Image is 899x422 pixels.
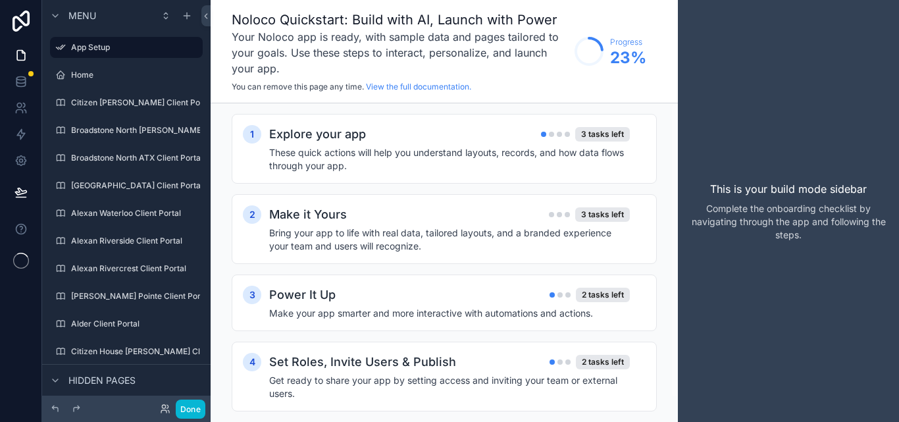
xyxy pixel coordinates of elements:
[71,180,203,191] label: [GEOGRAPHIC_DATA] Client Portal
[68,9,96,22] span: Menu
[366,82,471,92] a: View the full documentation.
[50,175,203,196] a: [GEOGRAPHIC_DATA] Client Portal
[50,92,203,113] a: Citizen [PERSON_NAME] Client Portal
[50,341,203,362] a: Citizen House [PERSON_NAME] Client Portal
[50,203,203,224] a: Alexan Waterloo Client Portal
[610,37,646,47] span: Progress
[176,400,205,419] button: Done
[50,120,203,141] a: Broadstone North [PERSON_NAME] Client Portal
[71,70,200,80] label: Home
[710,181,867,197] p: This is your build mode sidebar
[71,346,238,357] label: Citizen House [PERSON_NAME] Client Portal
[232,11,568,29] h1: Noloco Quickstart: Build with AI, Launch with Power
[50,65,203,86] a: Home
[50,286,203,307] a: [PERSON_NAME] Pointe Client Portal
[71,208,200,219] label: Alexan Waterloo Client Portal
[71,291,210,302] label: [PERSON_NAME] Pointe Client Portal
[50,313,203,334] a: Alder Client Portal
[71,125,252,136] label: Broadstone North [PERSON_NAME] Client Portal
[232,82,364,92] span: You can remove this page any time.
[50,258,203,279] a: Alexan Rivercrest Client Portal
[68,374,136,387] span: Hidden pages
[50,147,203,169] a: Broadstone North ATX Client Portal
[50,230,203,251] a: Alexan Riverside Client Portal
[71,236,200,246] label: Alexan Riverside Client Portal
[232,29,568,76] h3: Your Noloco app is ready, with sample data and pages tailored to your goals. Use these steps to i...
[71,97,213,108] label: Citizen [PERSON_NAME] Client Portal
[688,202,888,242] p: Complete the onboarding checklist by navigating through the app and following the steps.
[610,47,646,68] span: 23 %
[50,37,203,58] a: App Setup
[71,42,195,53] label: App Setup
[71,263,200,274] label: Alexan Rivercrest Client Portal
[71,319,200,329] label: Alder Client Portal
[71,153,203,163] label: Broadstone North ATX Client Portal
